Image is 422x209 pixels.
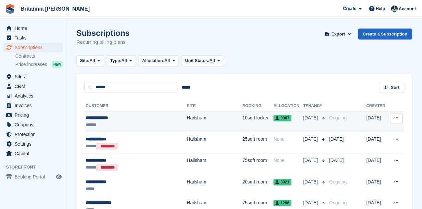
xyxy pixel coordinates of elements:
[3,72,63,81] a: menu
[15,61,47,68] span: Price increases
[242,175,273,196] td: 20sqft room
[5,4,15,14] img: stora-icon-8386f47178a22dfd0bd8f6a31ec36ba5ce8667c1dd55bd0f319d3a0aa187defe.svg
[366,132,388,154] td: [DATE]
[15,91,54,101] span: Analytics
[303,114,319,121] span: [DATE]
[273,157,303,164] div: None
[376,5,385,12] span: Help
[15,120,54,129] span: Coupons
[391,84,399,91] span: Sort
[366,154,388,175] td: [DATE]
[89,57,95,64] span: All
[15,130,54,139] span: Protection
[181,55,224,66] button: Unit Status: All
[15,61,63,68] a: Price increases NEW
[399,6,416,12] span: Account
[242,111,273,132] td: 10sqft locker
[15,53,63,59] a: Contracts
[3,130,63,139] a: menu
[343,5,356,12] span: Create
[15,43,54,52] span: Subscriptions
[15,110,54,120] span: Pricing
[3,82,63,91] a: menu
[329,200,347,205] span: Ongoing
[3,24,63,33] a: menu
[366,111,388,132] td: [DATE]
[303,136,319,143] span: [DATE]
[6,164,66,171] span: Storefront
[3,172,63,181] a: menu
[3,43,63,52] a: menu
[3,149,63,158] a: menu
[52,61,63,68] div: NEW
[329,115,347,120] span: Ongoing
[107,55,136,66] button: Type: All
[76,55,104,66] button: Site: All
[185,57,209,64] span: Unit Status:
[55,173,63,181] a: Preview store
[391,5,398,12] img: Louise Fuller
[273,115,291,121] span: 0007
[242,132,273,154] td: 25sqft room
[3,120,63,129] a: menu
[84,101,187,111] th: Customer
[110,57,122,64] span: Type:
[187,132,242,154] td: Hailsham
[273,200,291,206] span: 1206
[209,57,215,64] span: All
[303,101,326,111] th: Tenancy
[187,154,242,175] td: Hailsham
[15,149,54,158] span: Capital
[15,24,54,33] span: Home
[273,179,291,185] span: 0021
[273,136,303,143] div: None
[242,154,273,175] td: 75sqft room
[329,158,344,163] span: [DATE]
[15,72,54,81] span: Sites
[15,139,54,149] span: Settings
[142,57,164,64] span: Allocation:
[15,82,54,91] span: CRM
[76,38,130,46] p: Recurring billing plans
[3,101,63,110] a: menu
[15,172,54,181] span: Booking Portal
[273,101,303,111] th: Allocation
[331,31,345,37] span: Export
[121,57,127,64] span: All
[3,110,63,120] a: menu
[303,157,319,164] span: [DATE]
[80,57,89,64] span: Site:
[366,175,388,196] td: [DATE]
[329,136,344,142] span: [DATE]
[329,179,347,184] span: Ongoing
[18,3,92,14] a: Britannia [PERSON_NAME]
[3,139,63,149] a: menu
[187,101,242,111] th: Site
[139,55,179,66] button: Allocation: All
[164,57,170,64] span: All
[242,101,273,111] th: Booking
[366,101,388,111] th: Created
[303,199,319,206] span: [DATE]
[303,178,319,185] span: [DATE]
[324,29,353,39] button: Export
[76,29,130,37] h1: Subscriptions
[187,111,242,132] td: Hailsham
[187,175,242,196] td: Hailsham
[15,101,54,110] span: Invoices
[358,29,412,39] a: Create a Subscription
[15,33,54,42] span: Tasks
[3,91,63,101] a: menu
[3,33,63,42] a: menu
